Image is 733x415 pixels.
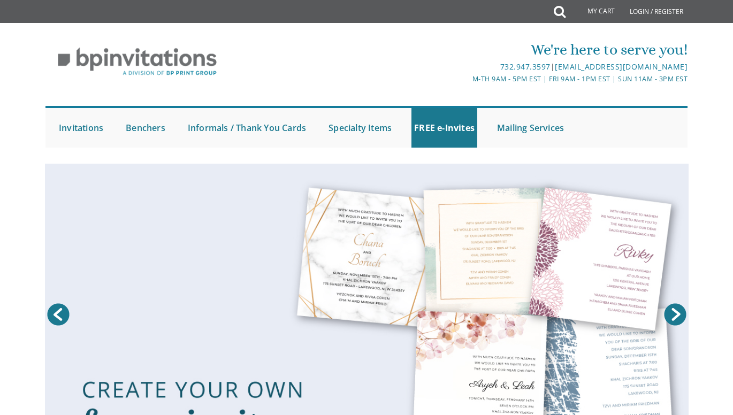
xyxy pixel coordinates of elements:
[260,60,688,73] div: |
[123,108,168,148] a: Benchers
[411,108,477,148] a: FREE e-Invites
[260,39,688,60] div: We're here to serve you!
[45,40,229,84] img: BP Invitation Loft
[555,62,688,72] a: [EMAIL_ADDRESS][DOMAIN_NAME]
[564,1,622,22] a: My Cart
[185,108,309,148] a: Informals / Thank You Cards
[662,301,689,328] a: Next
[45,301,72,328] a: Prev
[500,62,551,72] a: 732.947.3597
[326,108,394,148] a: Specialty Items
[260,73,688,84] div: M-Th 9am - 5pm EST | Fri 9am - 1pm EST | Sun 11am - 3pm EST
[56,108,106,148] a: Invitations
[494,108,567,148] a: Mailing Services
